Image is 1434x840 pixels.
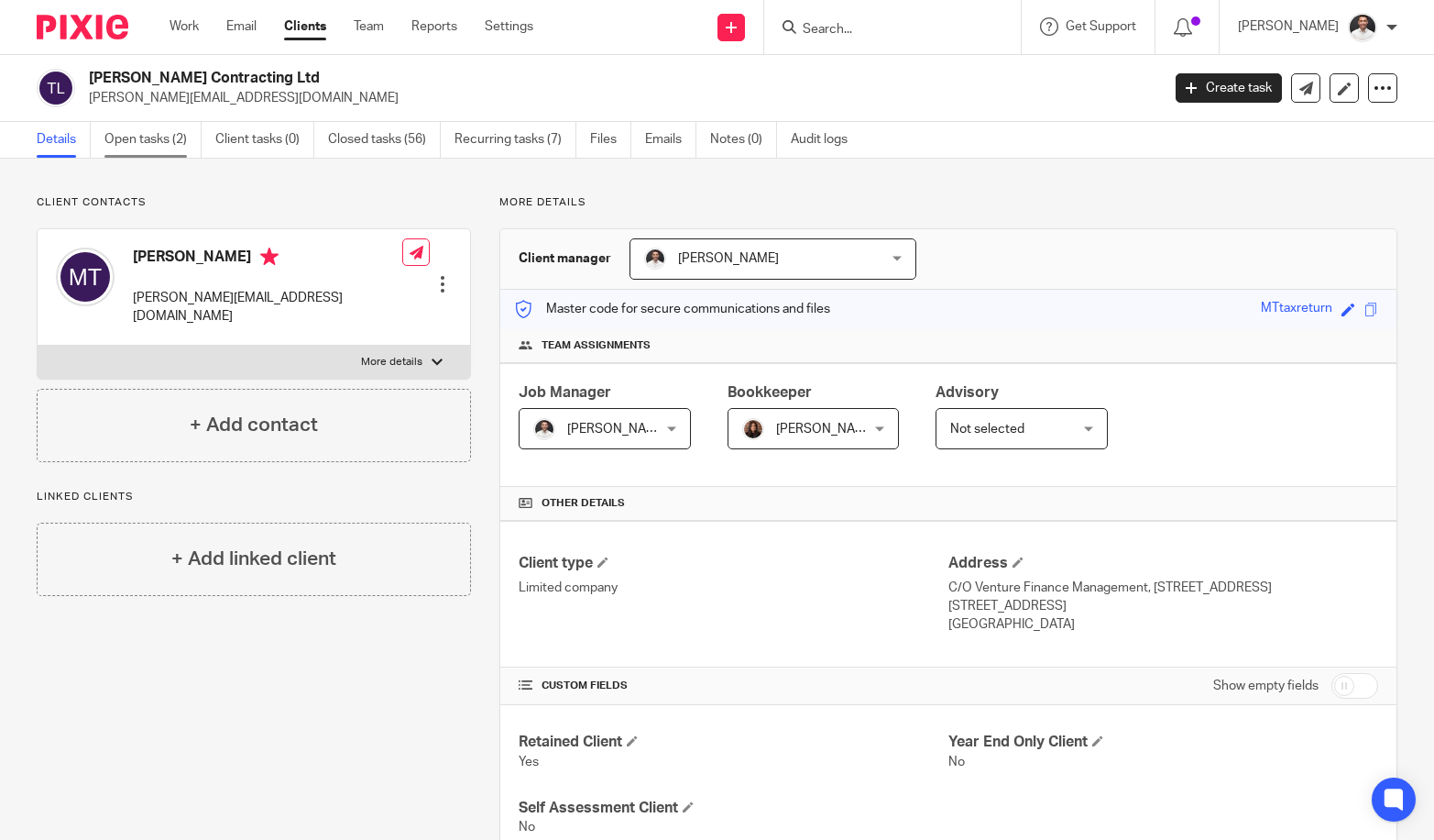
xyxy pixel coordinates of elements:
span: [PERSON_NAME] [776,423,877,436]
a: Emails [645,122,696,158]
p: C/O Venture Finance Management, [STREET_ADDRESS] [948,579,1378,597]
span: Team assignments [542,338,651,353]
p: Limited company [519,579,948,597]
a: Details [37,122,91,158]
h4: Retained Client [519,733,948,752]
div: MTtaxreturn [1261,299,1332,320]
p: Linked clients [37,490,471,504]
span: No [948,756,965,768]
i: Primary [260,248,279,266]
h2: [PERSON_NAME] Contracting Ltd [89,69,936,88]
h4: Address [948,554,1378,573]
span: Other details [542,496,625,511]
span: No [519,821,535,834]
p: [PERSON_NAME][EMAIL_ADDRESS][DOMAIN_NAME] [133,289,402,326]
h4: Year End Only Client [948,733,1378,752]
span: Not selected [950,423,1024,436]
h4: Self Assessment Client [519,799,948,818]
span: [PERSON_NAME] [567,423,668,436]
a: Audit logs [791,122,861,158]
a: Files [590,122,631,158]
span: Yes [519,756,539,768]
p: More details [361,355,422,370]
p: More details [499,195,1397,210]
h4: + Add contact [190,411,318,439]
a: Email [226,17,257,36]
span: Job Manager [519,385,611,400]
a: Team [354,17,384,36]
p: Master code for secure communications and files [514,300,830,318]
a: Closed tasks (56) [328,122,441,158]
p: [GEOGRAPHIC_DATA] [948,615,1378,634]
input: Search [801,22,966,39]
img: svg%3E [56,248,115,306]
a: Work [170,17,199,36]
img: Headshot.jpg [742,418,764,440]
h3: Client manager [519,249,611,268]
h4: CUSTOM FIELDS [519,679,948,693]
a: Create task [1176,73,1282,103]
a: Open tasks (2) [104,122,202,158]
label: Show empty fields [1213,677,1319,695]
a: Settings [485,17,533,36]
img: dom%20slack.jpg [533,418,555,440]
p: [PERSON_NAME][EMAIL_ADDRESS][DOMAIN_NAME] [89,89,1148,107]
img: svg%3E [37,69,75,107]
h4: [PERSON_NAME] [133,248,402,271]
h4: + Add linked client [171,545,336,573]
span: [PERSON_NAME] [678,252,779,265]
p: Client contacts [37,195,471,210]
img: dom%20slack.jpg [1348,13,1377,42]
span: Advisory [936,385,999,400]
a: Client tasks (0) [215,122,314,158]
span: Get Support [1066,20,1136,33]
img: Pixie [37,15,128,39]
p: [STREET_ADDRESS] [948,597,1378,615]
a: Recurring tasks (7) [454,122,576,158]
p: [PERSON_NAME] [1238,17,1339,36]
span: Bookkeeper [728,385,812,400]
img: dom%20slack.jpg [644,248,666,270]
h4: Client type [519,554,948,573]
a: Reports [411,17,457,36]
a: Clients [284,17,326,36]
a: Notes (0) [710,122,777,158]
